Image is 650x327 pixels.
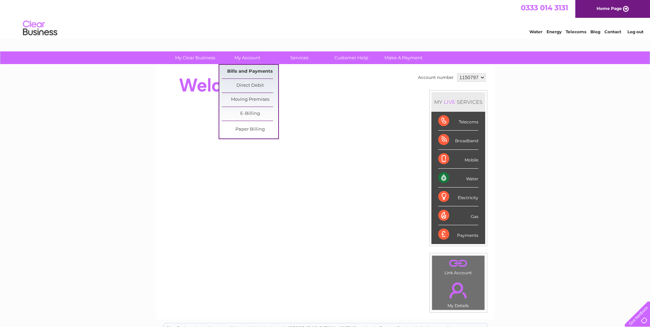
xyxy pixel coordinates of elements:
[521,3,568,12] a: 0333 014 3131
[442,99,457,105] div: LIVE
[590,29,600,34] a: Blog
[323,51,380,64] a: Customer Help
[438,169,478,187] div: Water
[438,187,478,206] div: Electricity
[163,4,487,33] div: Clear Business is a trading name of Verastar Limited (registered in [GEOGRAPHIC_DATA] No. 3667643...
[222,93,278,107] a: Moving Premises
[438,225,478,244] div: Payments
[438,150,478,169] div: Mobile
[529,29,542,34] a: Water
[438,206,478,225] div: Gas
[222,79,278,93] a: Direct Debit
[222,107,278,121] a: E-Billing
[566,29,586,34] a: Telecoms
[627,29,643,34] a: Log out
[438,131,478,149] div: Broadband
[604,29,621,34] a: Contact
[547,29,562,34] a: Energy
[438,112,478,131] div: Telecoms
[434,257,483,269] a: .
[222,123,278,136] a: Paper Billing
[23,18,58,39] img: logo.png
[432,277,485,310] td: My Details
[222,65,278,78] a: Bills and Payments
[271,51,328,64] a: Services
[167,51,223,64] a: My Clear Business
[432,255,485,277] td: Link Account
[431,92,485,112] div: MY SERVICES
[219,51,275,64] a: My Account
[416,72,455,83] td: Account number
[434,278,483,302] a: .
[375,51,432,64] a: Make A Payment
